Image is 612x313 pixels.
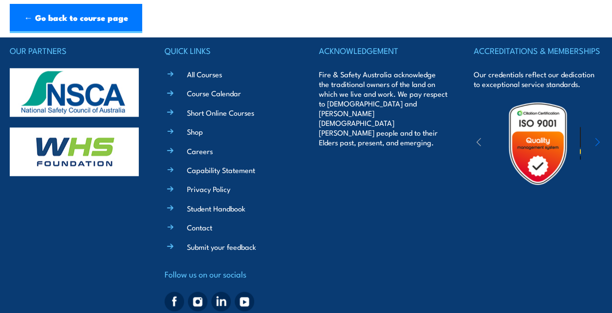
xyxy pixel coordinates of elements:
[165,44,294,57] h4: QUICK LINKS
[187,165,255,175] a: Capability Statement
[187,126,203,137] a: Shop
[10,44,139,57] h4: OUR PARTNERS
[187,184,230,194] a: Privacy Policy
[187,69,222,79] a: All Courses
[187,146,213,156] a: Careers
[187,242,256,252] a: Submit your feedback
[319,70,448,147] p: Fire & Safety Australia acknowledge the traditional owners of the land on which we live and work....
[187,88,241,98] a: Course Calendar
[474,70,603,89] p: Our credentials reflect our dedication to exceptional service standards.
[496,101,580,186] img: Untitled design (19)
[187,222,212,232] a: Contact
[187,203,245,213] a: Student Handbook
[10,127,139,176] img: whs-logo-footer
[165,267,294,281] h4: Follow us on our socials
[10,68,139,117] img: nsca-logo-footer
[474,44,603,57] h4: ACCREDITATIONS & MEMBERSHIPS
[10,4,142,33] a: ← Go back to course page
[319,44,448,57] h4: ACKNOWLEDGEMENT
[187,107,254,118] a: Short Online Courses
